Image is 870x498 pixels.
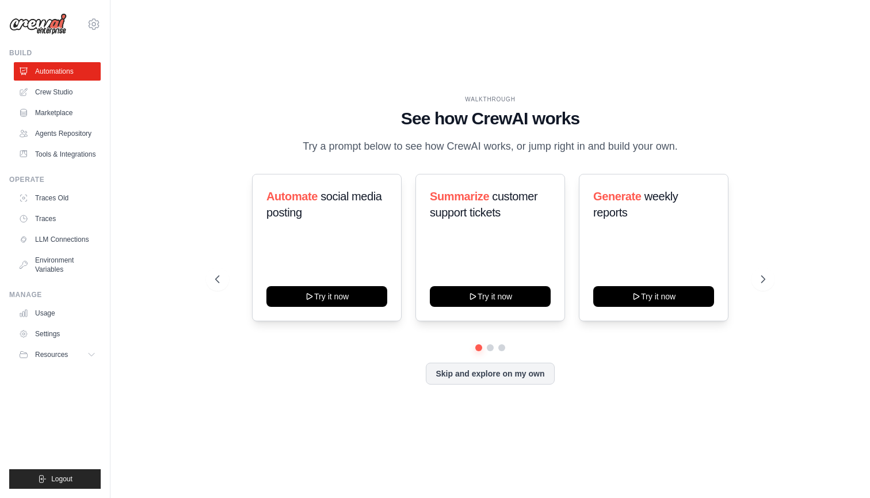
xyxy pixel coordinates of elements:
a: LLM Connections [14,230,101,249]
p: Try a prompt below to see how CrewAI works, or jump right in and build your own. [297,138,684,155]
a: Usage [14,304,101,322]
button: Try it now [430,286,551,307]
span: Logout [51,474,72,484]
div: Manage [9,290,101,299]
a: Environment Variables [14,251,101,279]
div: Build [9,48,101,58]
span: Summarize [430,190,489,203]
h1: See how CrewAI works [215,108,766,129]
a: Crew Studio [14,83,101,101]
span: Automate [266,190,318,203]
a: Traces [14,210,101,228]
a: Marketplace [14,104,101,122]
a: Traces Old [14,189,101,207]
button: Skip and explore on my own [426,363,554,385]
img: Logo [9,13,67,35]
button: Try it now [266,286,387,307]
a: Automations [14,62,101,81]
iframe: Chat Widget [812,443,870,498]
a: Tools & Integrations [14,145,101,164]
button: Logout [9,469,101,489]
div: Operate [9,175,101,184]
div: WALKTHROUGH [215,95,766,104]
a: Agents Repository [14,124,101,143]
span: social media posting [266,190,382,219]
span: customer support tickets [430,190,537,219]
a: Settings [14,325,101,343]
button: Try it now [593,286,714,307]
span: Generate [593,190,642,203]
span: weekly reports [593,190,678,219]
span: Resources [35,350,68,359]
button: Resources [14,345,101,364]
